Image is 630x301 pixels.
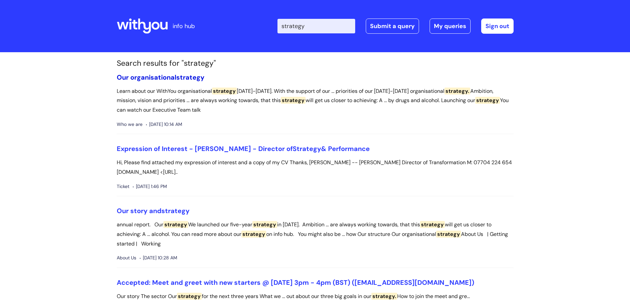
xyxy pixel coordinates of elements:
a: Sign out [481,19,514,34]
span: strategy [241,231,266,238]
a: Accepted: Meet and greet with new starters @ [DATE] 3pm - 4pm (BST) ([EMAIL_ADDRESS][DOMAIN_NAME]) [117,278,474,287]
span: strategy [420,221,445,228]
a: Expression of Interest - [PERSON_NAME] - Director ofStrategy& Performance [117,144,370,153]
a: My queries [430,19,471,34]
a: Submit a query [366,19,419,34]
span: Who we are [117,120,143,129]
p: annual report. Our We launched our five-year in [DATE]. Ambition ... are always working towards, ... [117,220,514,248]
p: info hub [173,21,195,31]
input: Search [277,19,355,33]
span: [DATE] 10:14 AM [146,120,182,129]
span: strategy [436,231,461,238]
span: strategy [252,221,277,228]
span: Strategy [293,144,321,153]
span: strategy [163,221,188,228]
span: strategy [161,207,189,215]
span: strategy [475,97,500,104]
a: Our story andstrategy [117,207,189,215]
span: strategy [176,73,204,82]
span: strategy [177,293,202,300]
span: strategy [212,88,237,94]
span: strategy [281,97,306,104]
span: strategy. [371,293,397,300]
a: Our organisationalstrategy [117,73,204,82]
p: Hi, Please find attached my expression of interest and a copy of my CV Thanks, [PERSON_NAME] -- [... [117,158,514,177]
h1: Search results for "strategy" [117,59,514,68]
span: [DATE] 10:28 AM [140,254,177,262]
span: About Us [117,254,136,262]
span: [DATE] 1:46 PM [133,182,167,191]
div: | - [277,19,514,34]
p: Learn about our WithYou organisational [DATE]-[DATE]. With the support of our ... priorities of o... [117,87,514,115]
span: Ticket [117,182,129,191]
span: strategy. [444,88,470,94]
